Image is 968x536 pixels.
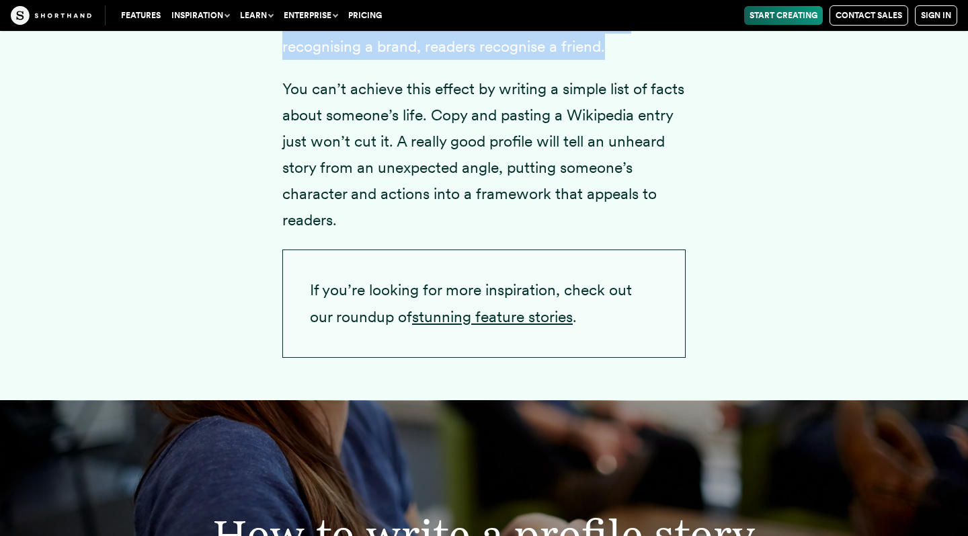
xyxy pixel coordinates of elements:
[116,6,166,25] a: Features
[278,6,343,25] button: Enterprise
[282,76,686,234] p: You can’t achieve this effect by writing a simple list of facts about someone’s life. Copy and pa...
[166,6,235,25] button: Inspiration
[282,250,686,357] p: If you’re looking for more inspiration, check out our roundup of .
[412,307,573,326] a: stunning feature stories
[915,5,957,26] a: Sign in
[235,6,278,25] button: Learn
[744,6,823,25] a: Start Creating
[11,6,91,25] img: The Craft
[830,5,908,26] a: Contact Sales
[343,6,387,25] a: Pricing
